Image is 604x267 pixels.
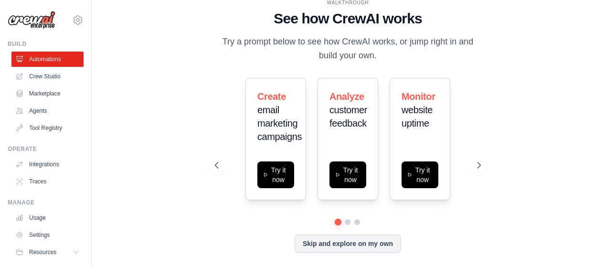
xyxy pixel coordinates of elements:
[295,235,401,253] button: Skip and explore on my own
[11,227,84,243] a: Settings
[402,105,433,128] span: website uptime
[215,35,481,63] p: Try a prompt below to see how CrewAI works, or jump right in and build your own.
[11,52,84,67] a: Automations
[257,161,294,188] button: Try it now
[8,40,84,48] div: Build
[556,221,604,267] iframe: Chat Widget
[11,120,84,136] a: Tool Registry
[257,91,286,102] span: Create
[11,69,84,84] a: Crew Studio
[11,86,84,101] a: Marketplace
[329,91,364,102] span: Analyze
[329,105,367,128] span: customer feedback
[402,91,435,102] span: Monitor
[402,161,438,188] button: Try it now
[11,174,84,189] a: Traces
[8,145,84,153] div: Operate
[8,11,55,29] img: Logo
[8,199,84,206] div: Manage
[329,161,366,188] button: Try it now
[257,105,302,142] span: email marketing campaigns
[29,248,56,256] span: Resources
[215,10,481,27] h1: See how CrewAI works
[11,245,84,260] button: Resources
[11,210,84,225] a: Usage
[11,157,84,172] a: Integrations
[11,103,84,118] a: Agents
